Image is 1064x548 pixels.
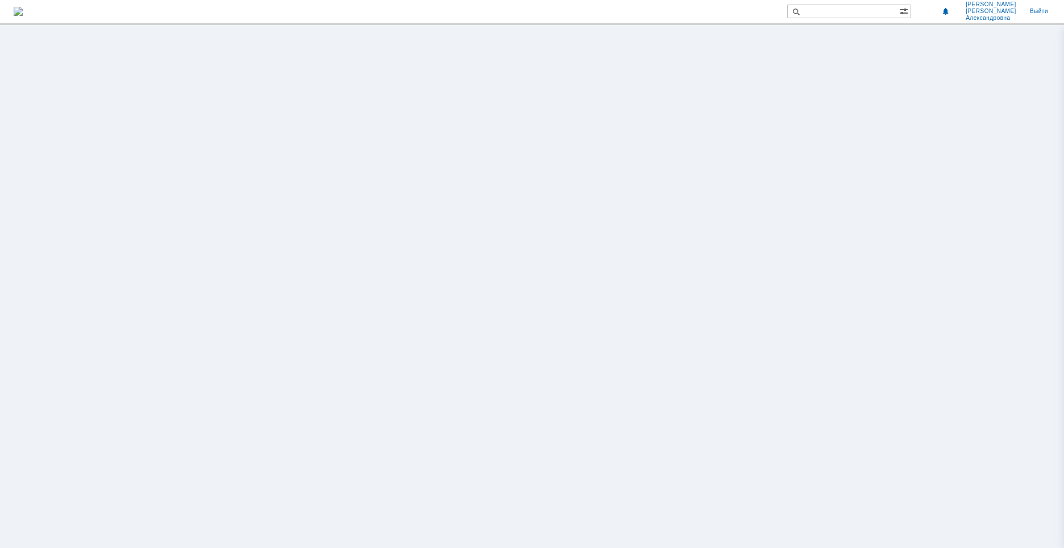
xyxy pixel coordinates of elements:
span: [PERSON_NAME] [966,8,1016,15]
a: Перейти на домашнюю страницу [14,7,23,16]
img: logo [14,7,23,16]
span: Расширенный поиск [899,5,911,16]
span: [PERSON_NAME] [966,1,1016,8]
span: Александровна [966,15,1016,22]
